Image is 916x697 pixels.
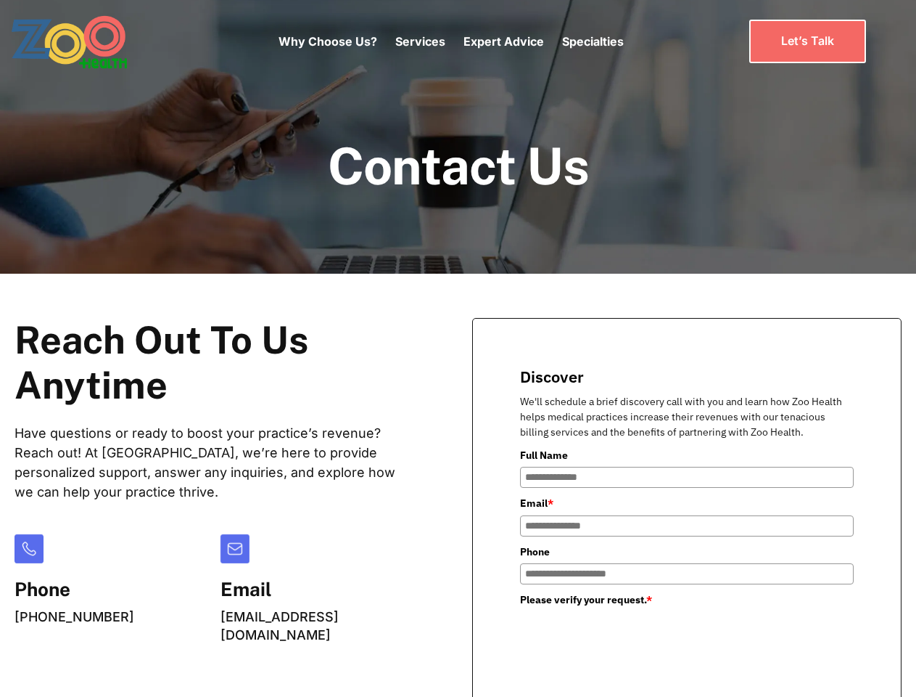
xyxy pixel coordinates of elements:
[328,138,589,194] h1: Contact Us
[15,609,134,624] a: [PHONE_NUMBER]
[15,423,414,502] p: Have questions or ready to boost your practice’s revenue? Reach out! At [GEOGRAPHIC_DATA], we’re ...
[562,34,624,49] a: Specialties
[395,33,445,50] p: Services
[520,592,854,608] label: Please verify your request.
[749,20,866,62] a: Let’s Talk
[278,34,377,49] a: Why Choose Us?
[520,394,854,440] p: We'll schedule a brief discovery call with you and learn how Zoo Health helps medical practices i...
[520,495,854,511] label: Email
[220,609,339,643] a: [EMAIL_ADDRESS][DOMAIN_NAME]
[520,544,854,560] label: Phone
[11,15,167,69] a: home
[15,318,414,409] h2: Reach Out To Us Anytime
[220,578,415,600] h5: Email
[395,11,445,72] div: Services
[520,447,854,463] label: Full Name
[562,11,624,72] div: Specialties
[15,578,134,600] h5: Phone
[463,34,544,49] a: Expert Advice
[520,366,854,387] title: Discover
